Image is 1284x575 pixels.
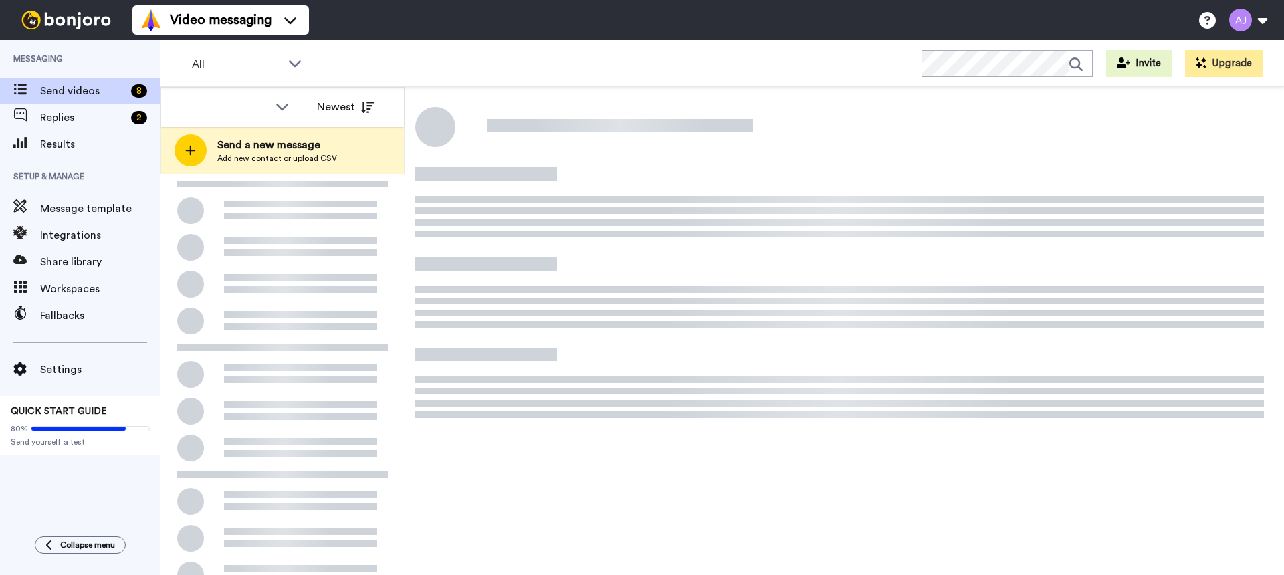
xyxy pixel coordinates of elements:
[11,437,150,447] span: Send yourself a test
[40,201,160,217] span: Message template
[192,56,282,72] span: All
[40,83,126,99] span: Send videos
[1106,50,1172,77] button: Invite
[170,11,272,29] span: Video messaging
[11,423,28,434] span: 80%
[40,110,126,126] span: Replies
[40,227,160,243] span: Integrations
[131,84,147,98] div: 8
[1185,50,1263,77] button: Upgrade
[217,153,337,164] span: Add new contact or upload CSV
[11,407,107,416] span: QUICK START GUIDE
[40,254,160,270] span: Share library
[60,540,115,550] span: Collapse menu
[16,11,116,29] img: bj-logo-header-white.svg
[40,362,160,378] span: Settings
[40,308,160,324] span: Fallbacks
[131,111,147,124] div: 2
[40,281,160,297] span: Workspaces
[35,536,126,554] button: Collapse menu
[40,136,160,152] span: Results
[307,94,384,120] button: Newest
[140,9,162,31] img: vm-color.svg
[217,137,337,153] span: Send a new message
